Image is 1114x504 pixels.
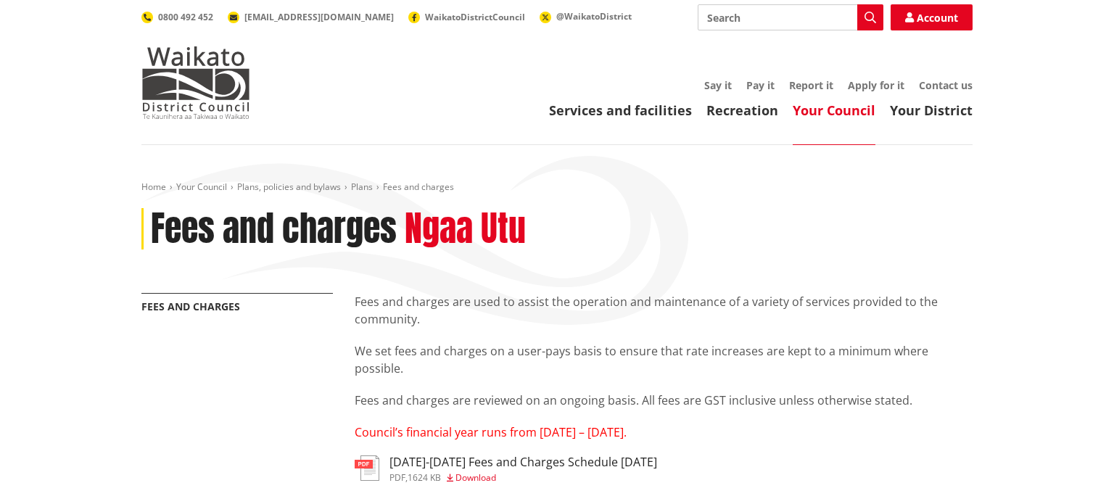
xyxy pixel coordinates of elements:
[789,78,833,92] a: Report it
[355,342,973,377] p: We set fees and charges on a user-pays basis to ensure that rate increases are kept to a minimum ...
[455,471,496,484] span: Download
[408,471,441,484] span: 1624 KB
[158,11,213,23] span: 0800 492 452
[141,299,240,313] a: Fees and charges
[891,4,973,30] a: Account
[389,471,405,484] span: pdf
[244,11,394,23] span: [EMAIL_ADDRESS][DOMAIN_NAME]
[890,102,973,119] a: Your District
[355,424,627,440] span: Council’s financial year runs from [DATE] – [DATE].
[141,181,166,193] a: Home
[848,78,904,92] a: Apply for it
[151,208,397,250] h1: Fees and charges
[355,392,973,409] p: Fees and charges are reviewed on an ongoing basis. All fees are GST inclusive unless otherwise st...
[237,181,341,193] a: Plans, policies and bylaws
[706,102,778,119] a: Recreation
[704,78,732,92] a: Say it
[355,293,973,328] p: Fees and charges are used to assist the operation and maintenance of a variety of services provid...
[746,78,775,92] a: Pay it
[383,181,454,193] span: Fees and charges
[389,474,657,482] div: ,
[141,46,250,119] img: Waikato District Council - Te Kaunihera aa Takiwaa o Waikato
[540,10,632,22] a: @WaikatoDistrict
[141,11,213,23] a: 0800 492 452
[549,102,692,119] a: Services and facilities
[425,11,525,23] span: WaikatoDistrictCouncil
[919,78,973,92] a: Contact us
[355,455,657,482] a: [DATE]-[DATE] Fees and Charges Schedule [DATE] pdf,1624 KB Download
[176,181,227,193] a: Your Council
[141,181,973,194] nav: breadcrumb
[556,10,632,22] span: @WaikatoDistrict
[405,208,526,250] h2: Ngaa Utu
[408,11,525,23] a: WaikatoDistrictCouncil
[355,455,379,481] img: document-pdf.svg
[389,455,657,469] h3: [DATE]-[DATE] Fees and Charges Schedule [DATE]
[228,11,394,23] a: [EMAIL_ADDRESS][DOMAIN_NAME]
[698,4,883,30] input: Search input
[351,181,373,193] a: Plans
[793,102,875,119] a: Your Council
